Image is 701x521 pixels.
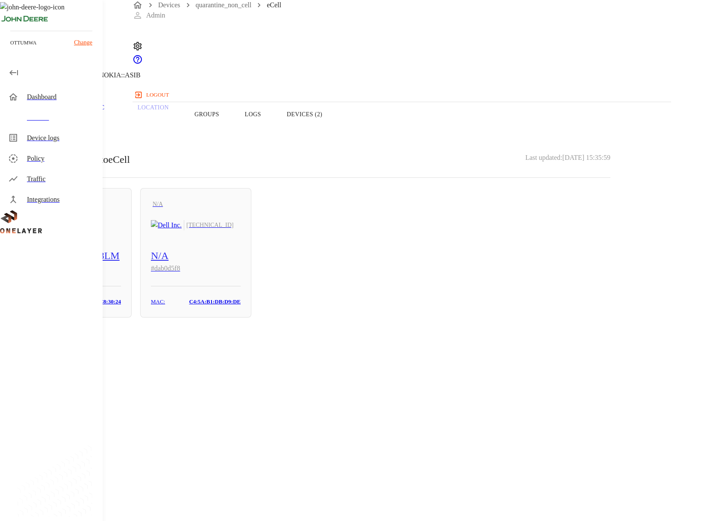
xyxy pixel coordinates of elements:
a: logout [133,88,671,102]
a: Location [125,87,182,141]
a: onelayer-support [133,59,143,66]
p: Admin [146,10,165,21]
a: Devices [158,1,180,9]
button: logout [133,88,172,102]
img: Dell Inc. [151,220,182,230]
h6: N/A [153,200,163,209]
h3: MAC: [151,297,165,307]
button: Devices (2) [274,87,335,141]
p: Devices connected to eCell [21,152,130,167]
a: N/ADell Inc.[TECHNICAL_ID]N/A#dab0d5f8MAC:C4:5A:B1:DB:D9:DE [140,188,251,318]
a: quarantine_non_cell [196,1,252,9]
h3: Last updated: [DATE] 15:35:59 [525,152,610,167]
h3: # dab0d5f8 [151,262,241,275]
h3: C4:5A:B1:DB:D9:DE [189,297,241,307]
span: Support Portal [133,59,143,66]
button: Groups [182,87,232,141]
button: Logs [232,87,274,141]
h5: N/A [151,249,241,262]
h6: [TECHNICAL_ID] [186,221,233,230]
